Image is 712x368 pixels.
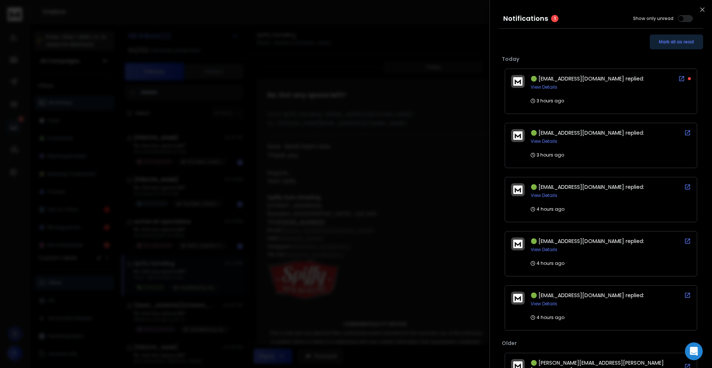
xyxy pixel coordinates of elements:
[513,240,523,248] img: logo
[531,206,564,212] p: 4 hours ago
[531,152,564,158] p: 3 hours ago
[659,39,694,45] span: Mark all as read
[502,55,700,63] p: Today
[551,15,558,22] span: 1
[633,16,673,22] label: Show only unread
[513,294,523,302] img: logo
[513,77,523,86] img: logo
[531,98,564,104] p: 3 hours ago
[513,185,523,194] img: logo
[685,342,703,360] div: Open Intercom Messenger
[650,34,703,49] button: Mark all as read
[531,301,557,307] button: View Details
[531,315,564,321] p: 4 hours ago
[531,129,644,137] span: 🟢 [EMAIL_ADDRESS][DOMAIN_NAME] replied:
[531,260,564,266] p: 4 hours ago
[531,84,557,90] button: View Details
[531,138,557,144] button: View Details
[513,131,523,140] img: logo
[531,247,557,253] button: View Details
[502,339,700,347] p: Older
[503,13,548,24] h3: Notifications
[531,75,644,82] span: 🟢 [EMAIL_ADDRESS][DOMAIN_NAME] replied:
[531,237,644,245] span: 🟢 [EMAIL_ADDRESS][DOMAIN_NAME] replied:
[531,292,644,299] span: 🟢 [EMAIL_ADDRESS][DOMAIN_NAME] replied:
[531,193,557,198] button: View Details
[531,183,644,191] span: 🟢 [EMAIL_ADDRESS][DOMAIN_NAME] replied:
